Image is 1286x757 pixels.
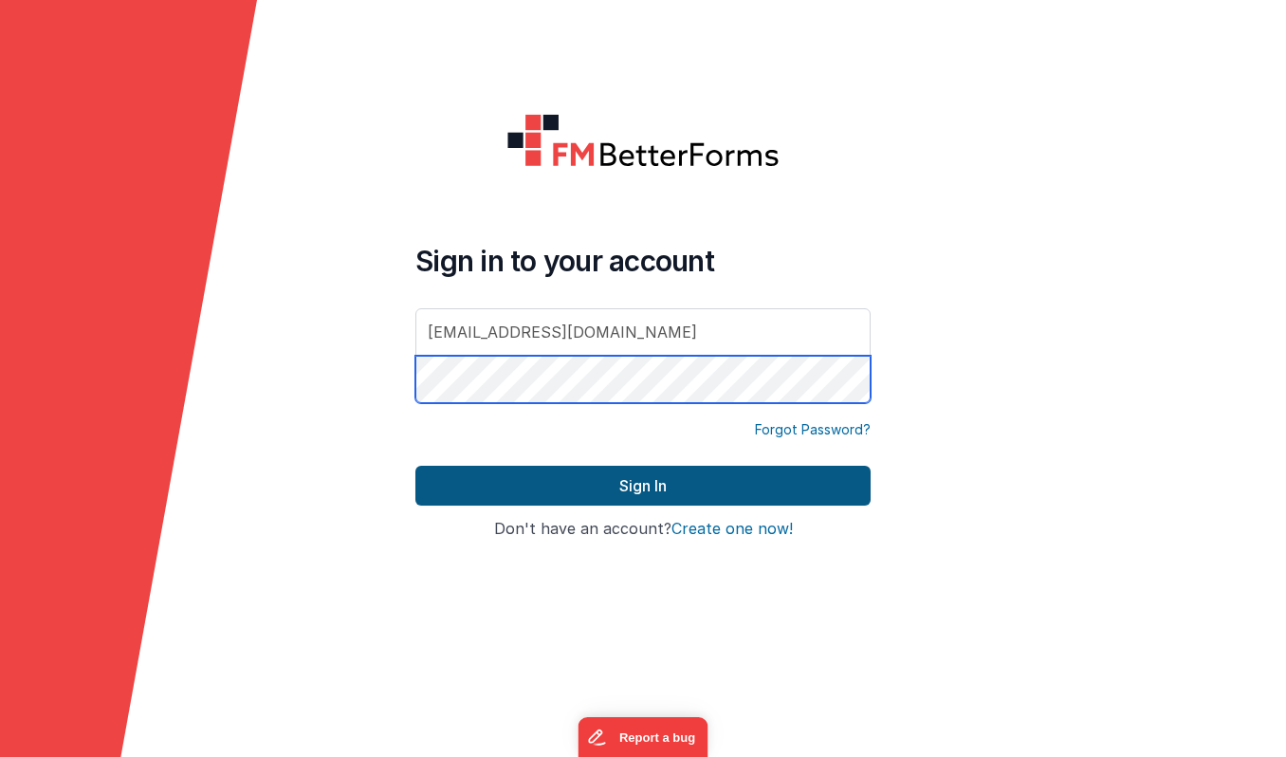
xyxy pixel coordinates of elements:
h4: Don't have an account? [415,521,871,538]
iframe: Marker.io feedback button [579,717,708,757]
input: Email Address [415,308,871,356]
button: Sign In [415,466,871,506]
a: Forgot Password? [755,420,871,439]
h4: Sign in to your account [415,244,871,278]
button: Create one now! [671,521,793,538]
